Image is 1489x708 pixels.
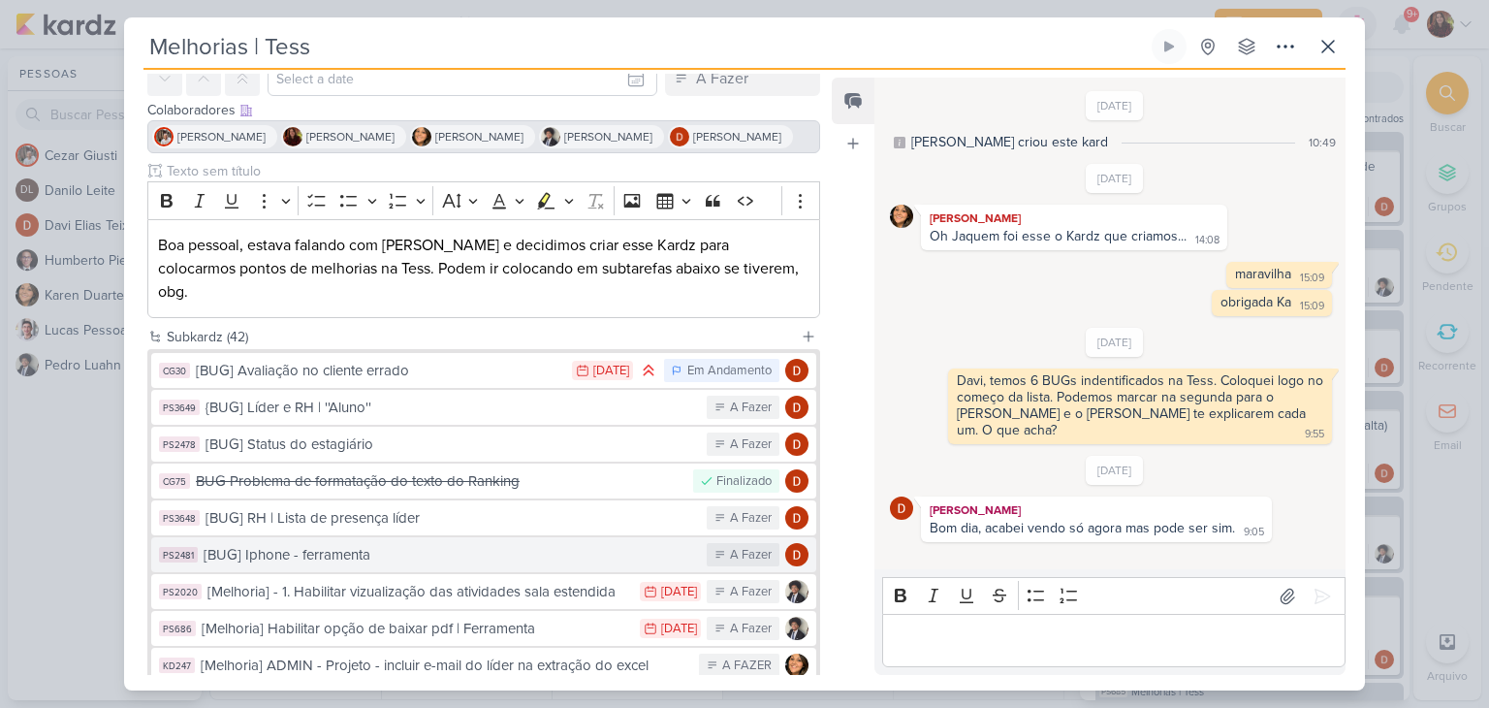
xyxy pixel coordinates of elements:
button: PS686 [Melhoria] Habilitar opção de baixar pdf | Ferramenta [DATE] A Fazer [151,611,816,646]
div: A Fazer [730,509,772,529]
div: KD247 [159,658,195,673]
div: PS3649 [159,400,200,415]
div: A Fazer [730,620,772,639]
button: PS3649 {BUG] Líder e RH | ''Aluno'' A Fazer [151,390,816,425]
img: Davi Elias Teixeira [785,506,808,530]
div: [DATE] [593,365,629,377]
div: Oh Jaquem foi esse o Kardz que criamos... [930,228,1187,244]
span: [PERSON_NAME] [564,128,652,145]
img: Karen Duarte [412,127,431,146]
div: Editor toolbar [882,577,1346,615]
div: A Fazer [730,583,772,602]
div: A Fazer [730,546,772,565]
button: PS3648 [BUG] RH | Lista de presença líder A Fazer [151,500,816,535]
div: A FAZER [722,657,772,676]
div: [PERSON_NAME] [925,500,1268,520]
div: [PERSON_NAME] [925,209,1223,228]
button: KD247 [Melhoria] ADMIN - Projeto - incluir e-mail do líder na extração do excel A FAZER [151,648,816,683]
div: 15:09 [1300,299,1324,314]
div: [PERSON_NAME] criou este kard [911,132,1108,152]
div: Subkardz (42) [167,327,793,347]
img: Pedro Luahn Simões [785,580,808,603]
span: [PERSON_NAME] [306,128,395,145]
div: [Melhoria] - 1. Habilitar vizualização das atividades sala estendida [207,581,630,603]
div: Editor toolbar [147,181,820,219]
div: [Melhoria] ADMIN - Projeto - incluir e-mail do líder na extração do excel [201,655,689,677]
div: [BUG] Status do estagiário [206,434,697,456]
button: A Fazer [665,61,820,96]
span: [PERSON_NAME] [435,128,523,145]
div: Davi, temos 6 BUGs indentificados na Tess. Coloquei logo no começo da lista. Podemos marcar na se... [957,372,1327,438]
img: Davi Elias Teixeira [785,396,808,419]
div: Finalizado [716,472,772,492]
input: Select a date [268,61,657,96]
div: [Melhoria] Habilitar opção de baixar pdf | Ferramenta [202,618,630,640]
div: 10:49 [1309,134,1336,151]
div: Colaboradores [147,100,820,120]
div: PS3648 [159,510,200,526]
img: Pedro Luahn Simões [785,617,808,640]
img: Davi Elias Teixeira [785,359,808,382]
div: PS2020 [159,584,202,599]
div: PS2481 [159,547,198,563]
div: CG30 [159,363,190,378]
span: [PERSON_NAME] [693,128,781,145]
div: Ligar relógio [1161,39,1177,54]
div: 9:55 [1305,427,1324,442]
div: A Fazer [730,435,772,455]
div: BUG Problema de formatação do texto do Ranking [196,470,683,493]
img: Davi Elias Teixeira [785,433,808,456]
div: Editor editing area: main [147,219,820,319]
div: [DATE] [661,586,697,598]
img: Karen Duarte [890,205,913,228]
p: Boa pessoal, estava falando com [PERSON_NAME] e decidimos criar esse Kardz para colocarmos pontos... [158,234,809,304]
img: Davi Elias Teixeira [670,127,689,146]
button: PS2020 [Melhoria] - 1. Habilitar vizualização das atividades sala estendida [DATE] A Fazer [151,574,816,609]
img: Pedro Luahn Simões [541,127,560,146]
div: 9:05 [1244,525,1264,540]
div: [BUG] Avaliação no cliente errado [196,360,562,382]
img: Cezar Giusti [154,127,174,146]
div: Bom dia, acabei vendo só agora mas pode ser sim. [930,520,1235,536]
div: [DATE] [661,623,697,635]
div: [BUG] RH | Lista de presença líder [206,507,697,530]
div: [BUG] Iphone - ferramenta [204,544,697,566]
div: A Fazer [696,67,748,90]
img: Davi Elias Teixeira [890,497,913,520]
div: A Fazer [730,399,772,418]
img: Karen Duarte [785,654,808,677]
button: PS2481 [BUG] Iphone - ferramenta A Fazer [151,537,816,572]
input: Kard Sem Título [143,29,1148,64]
button: CG30 [BUG] Avaliação no cliente errado [DATE] Em Andamento [151,353,816,388]
img: Jaqueline Molina [283,127,302,146]
div: maravilha [1235,266,1291,282]
div: 14:08 [1195,233,1220,248]
div: PS686 [159,621,196,636]
img: Davi Elias Teixeira [785,543,808,566]
div: Prioridade Alta [639,361,658,380]
img: Davi Elias Teixeira [785,469,808,493]
div: CG75 [159,473,190,489]
div: Em Andamento [687,362,772,381]
button: CG75 BUG Problema de formatação do texto do Ranking Finalizado [151,464,816,499]
button: PS2478 [BUG] Status do estagiário A Fazer [151,427,816,462]
span: [PERSON_NAME] [177,128,266,145]
input: Texto sem título [163,161,820,181]
div: obrigada Ka [1220,294,1291,310]
div: PS2478 [159,436,200,452]
div: 15:09 [1300,271,1324,286]
div: Editor editing area: main [882,614,1346,667]
div: {BUG] Líder e RH | ''Aluno'' [206,397,697,419]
